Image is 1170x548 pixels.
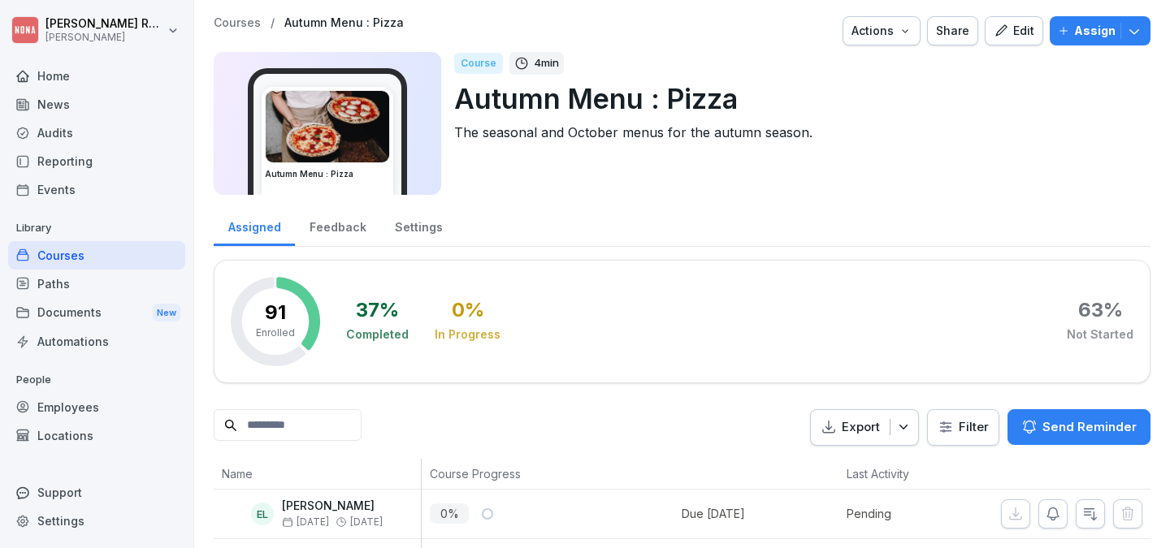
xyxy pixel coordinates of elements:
[8,298,185,328] a: DocumentsNew
[295,205,380,246] a: Feedback
[8,507,185,535] a: Settings
[8,62,185,90] a: Home
[214,205,295,246] a: Assigned
[380,205,457,246] a: Settings
[927,16,978,45] button: Share
[153,304,180,322] div: New
[452,300,484,320] div: 0 %
[994,22,1034,40] div: Edit
[928,410,999,445] button: Filter
[356,300,399,320] div: 37 %
[936,22,969,40] div: Share
[8,147,185,175] a: Reporting
[8,175,185,204] a: Events
[214,16,261,30] a: Courses
[847,465,960,482] p: Last Activity
[842,418,880,437] p: Export
[8,90,185,119] a: News
[985,16,1043,45] button: Edit
[45,32,164,43] p: [PERSON_NAME]
[8,478,185,507] div: Support
[8,270,185,298] a: Paths
[8,119,185,147] a: Audits
[256,326,295,340] p: Enrolled
[8,367,185,393] p: People
[534,55,559,71] p: 4 min
[1007,409,1150,445] button: Send Reminder
[8,421,185,450] a: Locations
[265,168,390,180] h3: Autumn Menu : Pizza
[851,22,912,40] div: Actions
[435,326,500,343] div: In Progress
[454,53,503,74] div: Course
[8,327,185,356] a: Automations
[346,326,409,343] div: Completed
[266,91,389,162] img: gigntzqtjbmfaqrmkhd4k4h3.png
[1074,22,1116,40] p: Assign
[1078,300,1123,320] div: 63 %
[265,303,286,322] p: 91
[8,298,185,328] div: Documents
[222,465,413,482] p: Name
[1067,326,1133,343] div: Not Started
[847,505,968,522] p: Pending
[251,503,274,525] div: EL
[810,409,919,446] button: Export
[430,465,674,482] p: Course Progress
[843,16,921,45] button: Actions
[284,16,404,30] a: Autumn Menu : Pizza
[282,516,329,528] span: [DATE]
[682,505,745,522] div: Due [DATE]
[45,17,164,31] p: [PERSON_NAME] Rondeux
[271,16,275,30] p: /
[454,78,1137,119] p: Autumn Menu : Pizza
[8,215,185,241] p: Library
[454,123,1137,142] p: The seasonal and October menus for the autumn season.
[282,499,383,513] p: [PERSON_NAME]
[1050,16,1150,45] button: Assign
[430,503,469,524] p: 0 %
[8,393,185,421] a: Employees
[1042,418,1137,436] p: Send Reminder
[938,419,989,435] div: Filter
[8,241,185,270] a: Courses
[350,516,383,528] span: [DATE]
